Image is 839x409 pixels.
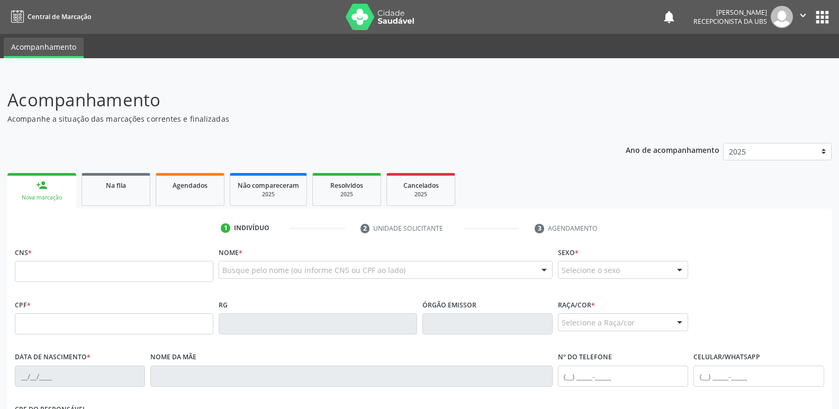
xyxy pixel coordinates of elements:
div: person_add [36,179,48,191]
button:  [793,6,813,28]
span: Selecione o sexo [562,265,620,276]
div: 2025 [320,190,373,198]
label: Raça/cor [558,297,595,313]
label: CPF [15,297,31,313]
div: Indivíduo [234,223,269,233]
label: Celular/WhatsApp [693,349,760,366]
a: Central de Marcação [7,8,91,25]
button: notifications [662,10,676,24]
label: RG [219,297,228,313]
span: Central de Marcação [28,12,91,21]
span: Não compareceram [238,181,299,190]
label: Sexo [558,244,579,261]
label: CNS [15,244,32,261]
div: Nova marcação [15,194,69,202]
span: Na fila [106,181,126,190]
input: (__) _____-_____ [693,366,824,387]
label: Data de nascimento [15,349,91,366]
input: __/__/____ [15,366,145,387]
p: Acompanhe a situação das marcações correntes e finalizadas [7,113,584,124]
div: 1 [221,223,230,233]
label: Nº do Telefone [558,349,612,366]
span: Resolvidos [330,181,363,190]
span: Cancelados [403,181,439,190]
img: img [771,6,793,28]
span: Busque pelo nome (ou informe CNS ou CPF ao lado) [222,265,405,276]
div: 2025 [238,190,299,198]
a: Acompanhamento [4,38,84,58]
span: Selecione a Raça/cor [562,317,635,328]
input: (__) _____-_____ [558,366,688,387]
p: Acompanhamento [7,87,584,113]
label: Nome [219,244,242,261]
span: Recepcionista da UBS [693,17,767,26]
label: Nome da mãe [150,349,196,366]
div: [PERSON_NAME] [693,8,767,17]
button: apps [813,8,832,26]
div: 2025 [394,190,447,198]
span: Agendados [173,181,208,190]
p: Ano de acompanhamento [626,143,719,156]
i:  [797,10,809,21]
label: Órgão emissor [422,297,476,313]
